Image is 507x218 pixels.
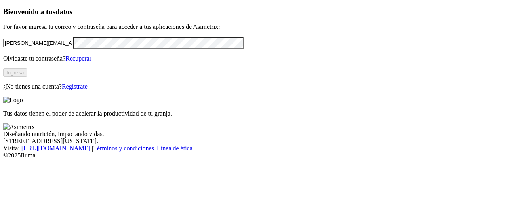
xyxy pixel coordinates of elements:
div: Diseñando nutrición, impactando vidas. [3,131,504,138]
img: Logo [3,97,23,104]
a: Línea de ética [157,145,193,152]
div: Visita : | | [3,145,504,152]
h3: Bienvenido a tus [3,8,504,16]
div: © 2025 Iluma [3,152,504,159]
p: Por favor ingresa tu correo y contraseña para acceder a tus aplicaciones de Asimetrix: [3,23,504,30]
button: Ingresa [3,68,27,77]
a: Regístrate [62,83,88,90]
p: Olvidaste tu contraseña? [3,55,504,62]
img: Asimetrix [3,123,35,131]
input: Tu correo [3,39,73,47]
span: datos [55,8,72,16]
p: Tus datos tienen el poder de acelerar la productividad de tu granja. [3,110,504,117]
a: Recuperar [65,55,91,62]
div: [STREET_ADDRESS][US_STATE]. [3,138,504,145]
a: Términos y condiciones [93,145,154,152]
a: [URL][DOMAIN_NAME] [21,145,90,152]
p: ¿No tienes una cuenta? [3,83,504,90]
